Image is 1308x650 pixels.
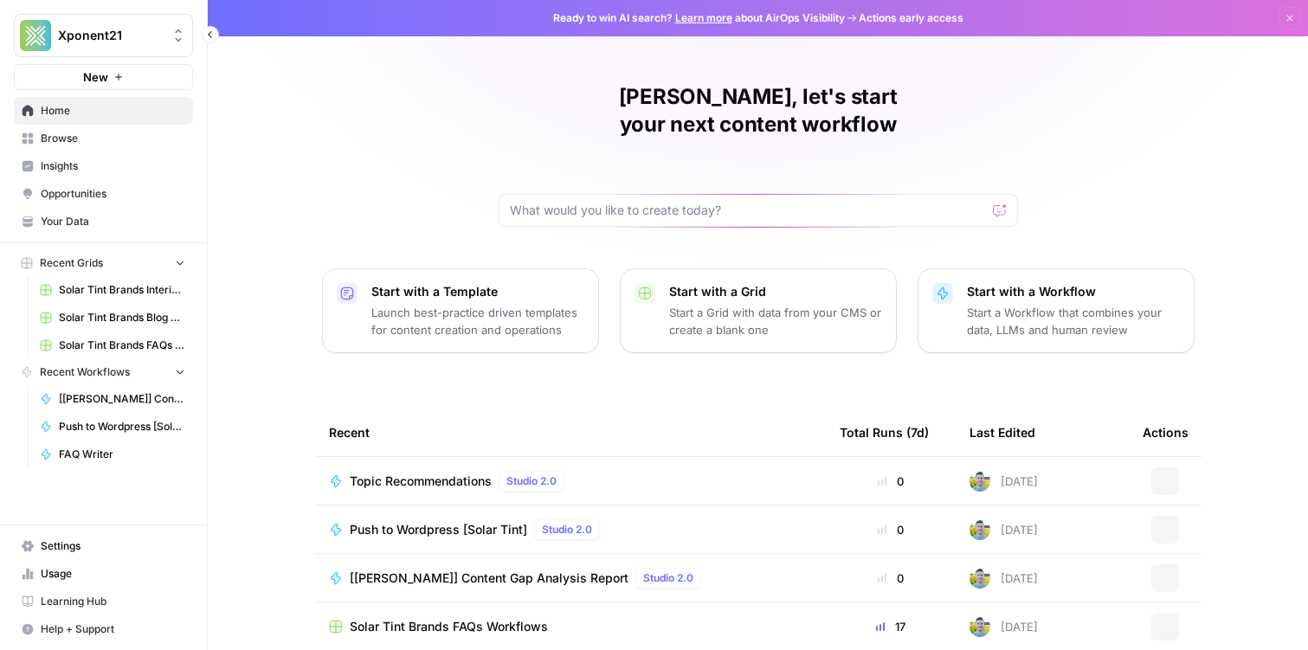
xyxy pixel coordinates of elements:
[350,570,628,587] span: [[PERSON_NAME]] Content Gap Analysis Report
[542,522,592,537] span: Studio 2.0
[40,255,103,271] span: Recent Grids
[350,618,548,635] span: Solar Tint Brands FAQs Workflows
[669,283,882,300] p: Start with a Grid
[14,64,193,90] button: New
[41,594,185,609] span: Learning Hub
[371,283,584,300] p: Start with a Template
[620,268,897,353] button: Start with a GridStart a Grid with data from your CMS or create a blank one
[40,364,130,380] span: Recent Workflows
[329,568,812,589] a: [[PERSON_NAME]] Content Gap Analysis ReportStudio 2.0
[970,616,1038,637] div: [DATE]
[20,20,51,51] img: Xponent21 Logo
[58,27,163,44] span: Xponent21
[14,250,193,276] button: Recent Grids
[59,419,185,434] span: Push to Wordpress [Solar Tint]
[32,385,193,413] a: [[PERSON_NAME]] Content Gap Analysis Report
[970,471,1038,492] div: [DATE]
[14,180,193,208] a: Opportunities
[32,441,193,468] a: FAQ Writer
[329,471,812,492] a: Topic RecommendationsStudio 2.0
[970,568,990,589] img: 7o9iy2kmmc4gt2vlcbjqaas6vz7k
[371,304,584,338] p: Launch best-practice driven templates for content creation and operations
[669,304,882,338] p: Start a Grid with data from your CMS or create a blank one
[41,103,185,119] span: Home
[32,413,193,441] a: Push to Wordpress [Solar Tint]
[840,521,942,538] div: 0
[510,202,986,219] input: What would you like to create today?
[329,618,812,635] a: Solar Tint Brands FAQs Workflows
[41,214,185,229] span: Your Data
[553,10,845,26] span: Ready to win AI search? about AirOps Visibility
[970,471,990,492] img: 7o9iy2kmmc4gt2vlcbjqaas6vz7k
[59,310,185,325] span: Solar Tint Brands Blog Workflows
[506,473,557,489] span: Studio 2.0
[14,125,193,152] a: Browse
[970,568,1038,589] div: [DATE]
[329,519,812,540] a: Push to Wordpress [Solar Tint]Studio 2.0
[59,447,185,462] span: FAQ Writer
[329,409,812,456] div: Recent
[41,566,185,582] span: Usage
[41,131,185,146] span: Browse
[14,14,193,57] button: Workspace: Xponent21
[643,570,693,586] span: Studio 2.0
[918,268,1195,353] button: Start with a WorkflowStart a Workflow that combines your data, LLMs and human review
[41,538,185,554] span: Settings
[970,409,1035,456] div: Last Edited
[840,570,942,587] div: 0
[350,473,492,490] span: Topic Recommendations
[32,304,193,331] a: Solar Tint Brands Blog Workflows
[14,588,193,615] a: Learning Hub
[14,615,193,643] button: Help + Support
[1143,409,1189,456] div: Actions
[967,283,1180,300] p: Start with a Workflow
[840,618,942,635] div: 17
[14,532,193,560] a: Settings
[83,68,108,86] span: New
[970,519,990,540] img: 7o9iy2kmmc4gt2vlcbjqaas6vz7k
[14,359,193,385] button: Recent Workflows
[14,97,193,125] a: Home
[970,616,990,637] img: 7o9iy2kmmc4gt2vlcbjqaas6vz7k
[967,304,1180,338] p: Start a Workflow that combines your data, LLMs and human review
[840,473,942,490] div: 0
[59,391,185,407] span: [[PERSON_NAME]] Content Gap Analysis Report
[350,521,527,538] span: Push to Wordpress [Solar Tint]
[59,282,185,298] span: Solar Tint Brands Interior Page Content
[14,208,193,235] a: Your Data
[970,519,1038,540] div: [DATE]
[675,11,732,24] a: Learn more
[14,152,193,180] a: Insights
[32,276,193,304] a: Solar Tint Brands Interior Page Content
[840,409,929,456] div: Total Runs (7d)
[41,158,185,174] span: Insights
[59,338,185,353] span: Solar Tint Brands FAQs Workflows
[41,621,185,637] span: Help + Support
[499,83,1018,138] h1: [PERSON_NAME], let's start your next content workflow
[41,186,185,202] span: Opportunities
[14,560,193,588] a: Usage
[859,10,963,26] span: Actions early access
[322,268,599,353] button: Start with a TemplateLaunch best-practice driven templates for content creation and operations
[32,331,193,359] a: Solar Tint Brands FAQs Workflows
